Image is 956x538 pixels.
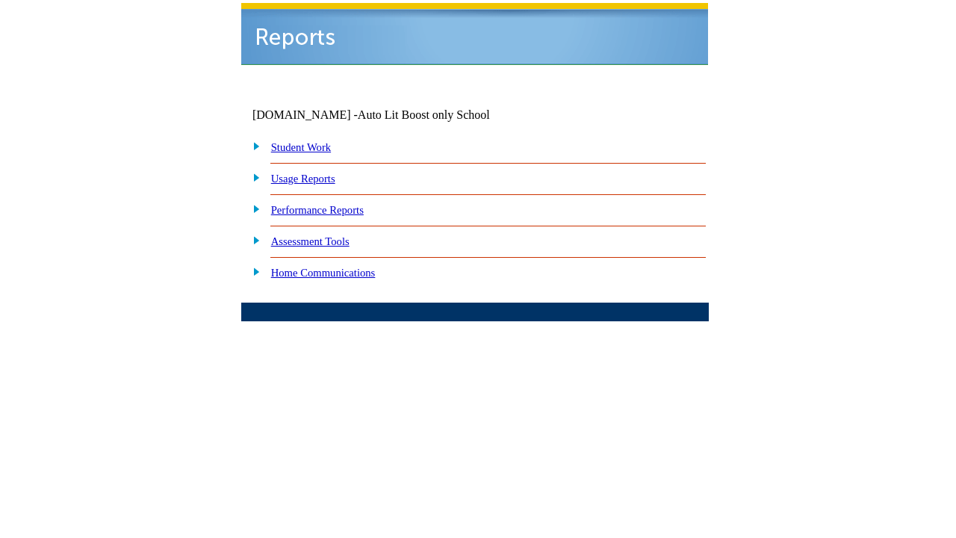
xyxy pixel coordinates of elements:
a: Student Work [271,141,331,153]
img: plus.gif [245,202,261,215]
img: header [241,3,708,65]
td: [DOMAIN_NAME] - [252,108,527,122]
a: Home Communications [271,267,376,279]
a: Usage Reports [271,173,335,185]
img: plus.gif [245,170,261,184]
a: Performance Reports [271,204,364,216]
img: plus.gif [245,265,261,278]
img: plus.gif [245,233,261,247]
img: plus.gif [245,139,261,152]
nobr: Auto Lit Boost only School [358,108,490,121]
a: Assessment Tools [271,235,350,247]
